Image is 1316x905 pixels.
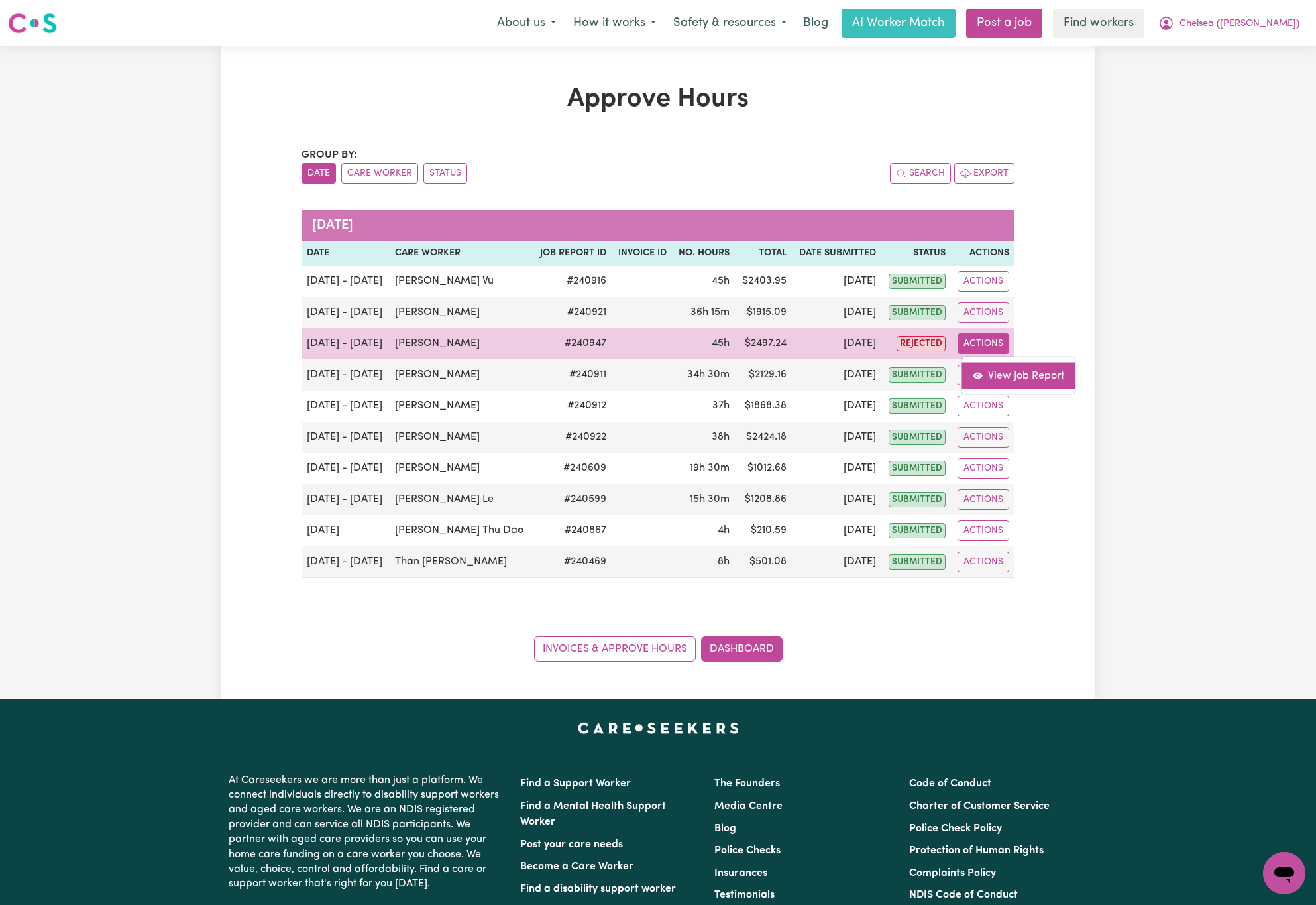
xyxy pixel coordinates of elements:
a: Post a job [966,9,1042,38]
button: sort invoices by paid status [423,163,467,184]
button: About us [488,9,565,37]
a: Media Centre [714,801,783,812]
span: submitted [889,554,946,570]
td: [DATE] [792,328,881,359]
td: [DATE] - [DATE] [302,297,390,328]
button: My Account [1150,9,1308,37]
td: [DATE] - [DATE] [302,453,390,484]
th: Total [735,241,791,266]
h1: Approve Hours [302,84,1014,115]
button: Safety & resources [665,9,795,37]
td: # 240911 [533,359,612,391]
a: Invoices & Approve Hours [534,636,696,662]
button: How it works [565,9,665,37]
a: Blog [714,823,736,834]
td: [DATE] [792,422,881,453]
button: Actions [958,458,1009,479]
span: 34 hours 30 minutes [687,369,730,380]
span: submitted [889,430,946,445]
img: Careseekers logo [8,11,57,35]
td: [PERSON_NAME] Vu [390,266,532,297]
td: [DATE] [792,546,881,578]
a: Code of Conduct [909,778,991,789]
td: [DATE] - [DATE] [302,422,390,453]
button: Actions [958,427,1009,448]
td: [DATE] [792,297,881,328]
span: 4 hours [718,525,730,536]
td: [DATE] - [DATE] [302,484,390,515]
td: Than [PERSON_NAME] [390,546,532,578]
td: $ 1208.86 [735,484,791,515]
td: $ 2424.18 [735,422,791,453]
td: $ 2129.16 [735,359,791,391]
td: $ 2497.24 [735,328,791,359]
th: Invoice ID [612,241,672,266]
a: Careseekers home page [578,723,739,733]
a: NDIS Code of Conduct [909,890,1018,900]
td: $ 1915.09 [735,297,791,328]
button: Actions [958,365,1009,385]
a: Insurances [714,868,767,878]
td: [PERSON_NAME] [390,328,532,359]
th: Date [302,241,390,266]
span: submitted [889,523,946,538]
td: [PERSON_NAME] [390,359,532,391]
td: [DATE] [792,266,881,297]
button: sort invoices by care worker [341,163,418,184]
th: Date Submitted [792,241,881,266]
td: [PERSON_NAME] Thu Dao [390,515,532,546]
caption: [DATE] [302,210,1014,241]
a: Post your care needs [520,839,623,850]
a: Find a disability support worker [520,884,676,894]
td: # 240947 [533,328,612,359]
td: [DATE] [792,453,881,484]
td: # 240916 [533,266,612,297]
span: submitted [889,398,946,414]
span: rejected [897,336,946,351]
td: # 240599 [533,484,612,515]
a: Testimonials [714,890,775,900]
td: $ 210.59 [735,515,791,546]
iframe: Button to launch messaging window [1263,852,1305,894]
span: 45 hours [712,276,730,286]
button: Actions [958,271,1009,292]
button: Actions [958,520,1009,541]
span: submitted [889,492,946,507]
td: # 240867 [533,515,612,546]
td: # 240922 [533,422,612,453]
a: Dashboard [701,636,783,662]
span: submitted [889,274,946,289]
a: Careseekers logo [8,8,57,38]
a: Police Checks [714,845,781,856]
button: Actions [958,552,1009,572]
span: 45 hours [712,338,730,349]
td: # 240469 [533,546,612,578]
td: [DATE] [792,515,881,546]
td: # 240609 [533,453,612,484]
span: 37 hours [712,400,730,411]
a: Find a Mental Health Support Worker [520,801,666,827]
td: [PERSON_NAME] Le [390,484,532,515]
th: Status [881,241,951,266]
td: [DATE] - [DATE] [302,266,390,297]
span: submitted [889,305,946,320]
span: Group by: [302,150,357,160]
p: At Careseekers we are more than just a platform. We connect individuals directly to disability su... [229,768,504,897]
button: Actions [958,302,1009,323]
td: [DATE] [302,515,390,546]
a: Find workers [1053,9,1144,38]
a: AI Worker Match [842,9,956,38]
button: Export [954,163,1014,184]
td: # 240921 [533,297,612,328]
td: [PERSON_NAME] [390,391,532,422]
a: View job report 240947 [961,362,1075,389]
span: 36 hours 15 minutes [690,307,730,318]
button: Search [890,163,951,184]
td: [DATE] - [DATE] [302,546,390,578]
td: $ 1012.68 [735,453,791,484]
a: Protection of Human Rights [909,845,1044,856]
td: [PERSON_NAME] [390,453,532,484]
th: No. Hours [672,241,735,266]
td: [PERSON_NAME] [390,297,532,328]
a: The Founders [714,778,780,789]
